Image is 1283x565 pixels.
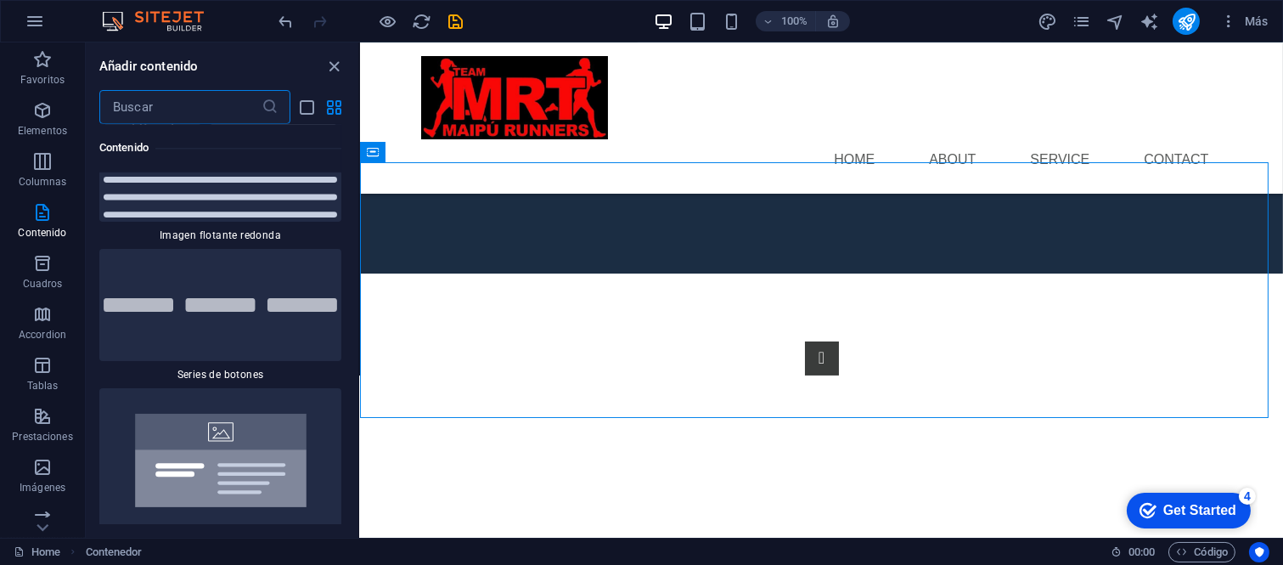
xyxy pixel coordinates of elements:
[86,542,143,562] span: Haz clic para seleccionar y doble clic para editar
[1177,12,1196,31] i: Publicar
[1037,11,1057,31] button: design
[86,542,143,562] nav: breadcrumb
[99,229,341,242] span: Imagen flotante redonda
[412,11,432,31] button: reload
[297,97,318,117] button: list-view
[446,11,466,31] button: save
[277,12,296,31] i: Deshacer: Añadir elemento (Ctrl+Z)
[126,3,143,20] div: 4
[12,430,72,444] p: Prestaciones
[19,226,67,240] p: Contenido
[1111,542,1156,562] h6: Tiempo de la sesión
[1213,8,1275,35] button: Más
[98,11,225,31] img: Editor Logo
[1128,542,1155,562] span: 00 00
[1105,11,1125,31] button: navigator
[14,542,60,562] a: Haz clic para cancelar la selección y doble clic para abrir páginas
[19,175,67,189] p: Columnas
[324,97,345,117] button: grid-view
[1139,11,1159,31] button: text_generator
[104,393,337,528] img: ThumbnailTextwitimageontop-qwzezskrLfy93j93wyy6YA.svg
[20,481,65,494] p: Imágenes
[14,8,138,44] div: Get Started 4 items remaining, 20% complete
[23,277,63,291] p: Cuadros
[781,11,808,31] h6: 100%
[20,73,65,87] p: Favoritos
[1173,8,1200,35] button: publish
[19,328,66,342] p: Accordion
[99,249,341,381] div: Series de botones
[99,90,262,124] input: Buscar
[104,298,337,311] img: button-series.svg
[1220,13,1269,30] span: Más
[99,368,341,381] span: Series de botones
[1140,545,1143,558] span: :
[99,103,341,242] div: Imagen flotante redonda
[1249,542,1269,562] button: Usercentrics
[1071,11,1091,31] button: pages
[1140,12,1159,31] i: AI Writer
[756,11,816,31] button: 100%
[1168,542,1235,562] button: Código
[27,379,59,393] p: Tablas
[99,138,341,158] h6: Contenido
[1106,12,1125,31] i: Navegador
[825,14,841,29] i: Al redimensionar, ajustar el nivel de zoom automáticamente para ajustarse al dispositivo elegido.
[276,11,296,31] button: undo
[50,19,123,34] div: Get Started
[1176,542,1228,562] span: Código
[99,56,198,76] h6: Añadir contenido
[324,56,345,76] button: close panel
[18,124,67,138] p: Elementos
